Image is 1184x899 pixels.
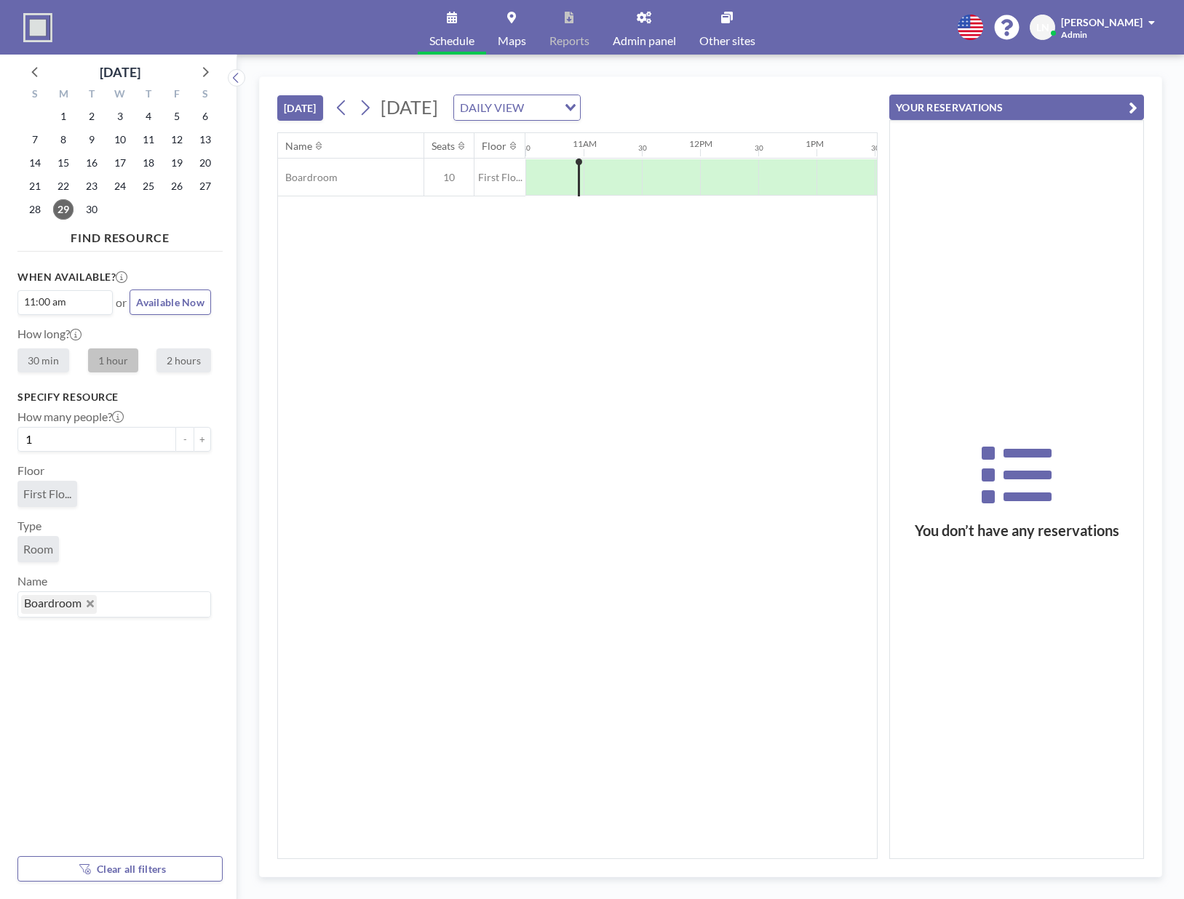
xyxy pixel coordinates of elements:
div: [DATE] [100,62,140,82]
span: First Flo... [474,171,525,184]
span: LN [1036,21,1049,34]
button: - [176,427,194,452]
span: Thursday, September 25, 2025 [138,176,159,196]
span: Monday, September 22, 2025 [53,176,73,196]
div: M [49,86,78,105]
span: Wednesday, September 3, 2025 [110,106,130,127]
span: [DATE] [381,96,438,118]
div: 12PM [689,138,712,149]
span: Wednesday, September 17, 2025 [110,153,130,173]
button: + [194,427,211,452]
div: F [162,86,191,105]
span: Tuesday, September 16, 2025 [82,153,102,173]
span: Boardroom [24,596,82,610]
input: Search for option [98,595,202,614]
span: Tuesday, September 23, 2025 [82,176,102,196]
span: Wednesday, September 10, 2025 [110,129,130,150]
h4: FIND RESOURCE [17,225,223,245]
label: Type [17,519,41,533]
button: Available Now [130,289,211,315]
button: Deselect Boardroom [87,600,94,607]
label: Name [17,574,47,588]
div: 11AM [573,138,597,149]
input: Search for option [70,294,104,310]
label: How long? [17,327,82,340]
span: Thursday, September 4, 2025 [138,106,159,127]
span: Admin panel [613,35,676,47]
span: Clear all filters [97,863,167,875]
span: Tuesday, September 9, 2025 [82,129,102,150]
span: Thursday, September 18, 2025 [138,153,159,173]
span: Tuesday, September 30, 2025 [82,199,102,220]
span: Other sites [699,35,755,47]
span: Saturday, September 6, 2025 [195,106,215,127]
img: organization-logo [23,13,52,42]
input: Search for option [528,98,556,117]
span: [PERSON_NAME] [1061,16,1143,28]
span: Saturday, September 27, 2025 [195,176,215,196]
span: Sunday, September 14, 2025 [25,153,45,173]
span: Sunday, September 7, 2025 [25,129,45,150]
span: Wednesday, September 24, 2025 [110,176,130,196]
span: Friday, September 5, 2025 [167,106,187,127]
span: Tuesday, September 2, 2025 [82,106,102,127]
span: First Flo... [23,487,71,501]
span: Saturday, September 13, 2025 [195,129,215,150]
label: 2 hours [156,348,211,372]
span: Reports [549,35,589,47]
span: 11:00 am [21,295,68,309]
span: Available Now [136,296,204,308]
span: Friday, September 19, 2025 [167,153,187,173]
div: T [78,86,106,105]
span: or [116,295,127,310]
div: S [191,86,219,105]
label: Floor [17,463,44,478]
span: Schedule [429,35,474,47]
span: Maps [498,35,526,47]
span: Thursday, September 11, 2025 [138,129,159,150]
span: Admin [1061,29,1087,40]
label: How many people? [17,409,124,424]
button: Clear all filters [17,856,223,882]
div: 30 [638,143,647,153]
div: 30 [755,143,763,153]
span: Room [23,542,53,556]
span: 10 [424,171,474,184]
div: Floor [482,140,506,153]
span: Monday, September 15, 2025 [53,153,73,173]
span: Sunday, September 21, 2025 [25,176,45,196]
h3: Specify resource [17,391,211,404]
div: T [134,86,162,105]
div: 30 [871,143,880,153]
span: Saturday, September 20, 2025 [195,153,215,173]
button: [DATE] [277,95,323,121]
div: Search for option [18,592,210,617]
span: Friday, September 12, 2025 [167,129,187,150]
div: S [21,86,49,105]
span: DAILY VIEW [457,98,527,117]
div: Seats [432,140,455,153]
span: Monday, September 29, 2025 [53,199,73,220]
button: YOUR RESERVATIONS [889,95,1144,120]
div: Search for option [18,291,112,313]
span: Friday, September 26, 2025 [167,176,187,196]
div: Name [285,140,312,153]
h3: You don’t have any reservations [890,522,1143,540]
div: 1PM [806,138,824,149]
span: Sunday, September 28, 2025 [25,199,45,220]
label: 1 hour [88,348,138,372]
label: 30 min [17,348,69,372]
div: 30 [522,143,531,153]
span: Monday, September 1, 2025 [53,106,73,127]
div: Search for option [454,95,580,120]
span: Boardroom [278,171,338,184]
div: W [106,86,135,105]
span: Monday, September 8, 2025 [53,129,73,150]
